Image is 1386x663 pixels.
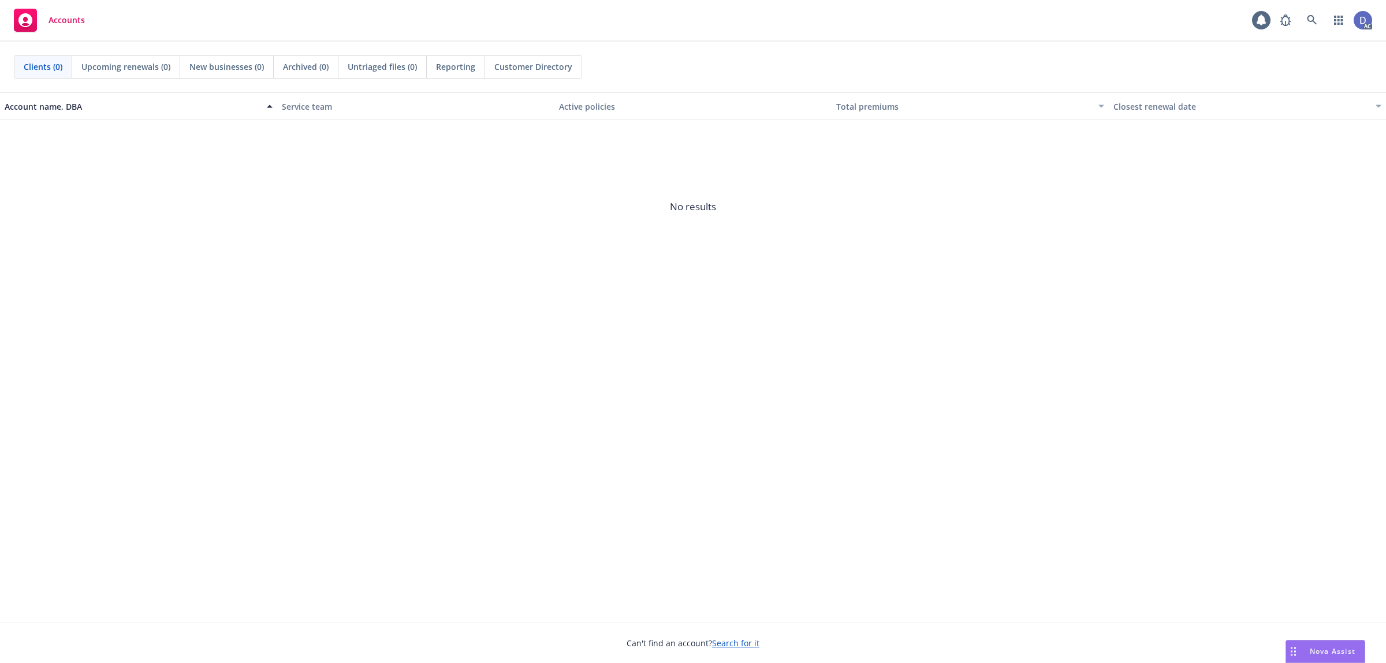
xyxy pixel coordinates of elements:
span: Customer Directory [494,61,572,73]
img: photo [1354,11,1372,29]
span: New businesses (0) [189,61,264,73]
button: Closest renewal date [1109,92,1386,120]
div: Account name, DBA [5,100,260,113]
div: Active policies [559,100,827,113]
button: Nova Assist [1286,640,1365,663]
div: Total premiums [836,100,1091,113]
span: Clients (0) [24,61,62,73]
span: Accounts [49,16,85,25]
span: Archived (0) [283,61,329,73]
span: Upcoming renewals (0) [81,61,170,73]
span: Untriaged files (0) [348,61,417,73]
a: Switch app [1327,9,1350,32]
span: Nova Assist [1310,646,1355,656]
a: Report a Bug [1274,9,1297,32]
span: Can't find an account? [627,637,759,649]
button: Active policies [554,92,832,120]
a: Search [1301,9,1324,32]
a: Search for it [712,638,759,649]
a: Accounts [9,4,90,36]
div: Drag to move [1286,640,1301,662]
span: Reporting [436,61,475,73]
div: Service team [282,100,550,113]
div: Closest renewal date [1113,100,1369,113]
button: Total premiums [832,92,1109,120]
button: Service team [277,92,554,120]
